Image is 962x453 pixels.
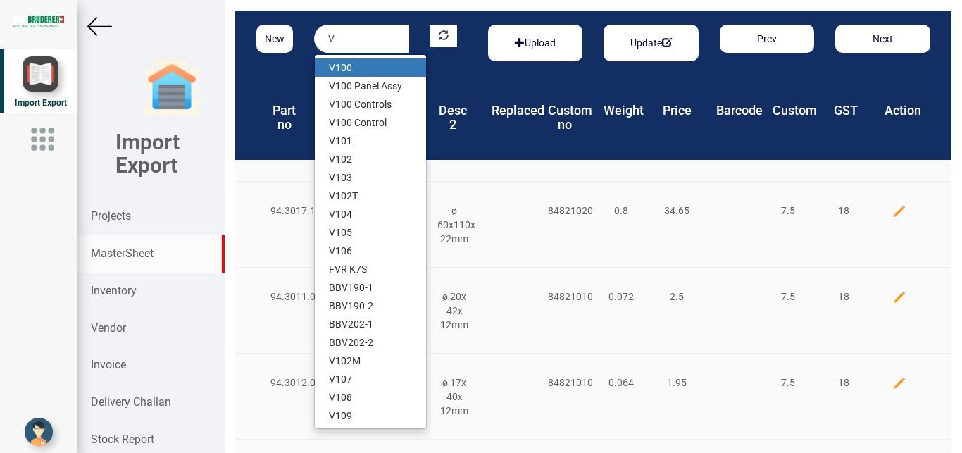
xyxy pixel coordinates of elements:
[329,99,335,110] strong: V
[315,278,426,297] a: BBV190-1
[593,376,649,390] div: 0.064
[760,204,816,218] div: 7.5
[315,370,426,388] a: V107
[649,204,704,218] div: 34.65
[435,104,470,132] h4: Desc 2
[315,297,426,315] a: BBV190-2
[315,205,426,223] a: V104
[91,247,154,260] strong: MasterSheet
[329,373,335,385] strong: V
[622,32,680,54] button: Update
[342,337,348,348] strong: V
[604,104,639,118] h4: Weight
[267,104,302,132] h4: Part no
[816,376,871,390] div: 18
[593,204,649,218] div: 0.8
[91,284,137,297] strong: Inventory
[315,113,426,132] a: V100 Control
[773,104,808,118] h4: Custom
[329,392,335,403] strong: V
[329,355,335,366] strong: V
[593,290,649,304] div: 0.072
[144,60,200,116] img: garage-closed.png
[315,95,426,113] a: V100 Controls
[315,77,426,95] a: V100 Panel Assy
[315,388,426,407] a: V108
[315,315,426,333] a: BBV202-1
[660,104,695,118] h4: Price
[329,227,335,238] strong: V
[260,204,316,218] div: 94.3017.120.0
[537,290,593,304] div: 84821010
[329,245,335,256] strong: V
[315,168,426,187] a: V103
[315,260,426,278] a: FVR K7S
[885,104,920,118] h4: Action
[835,25,930,53] button: Next
[315,223,426,242] a: V105
[816,204,871,218] div: 18
[649,290,704,304] div: 2.5
[488,25,583,61] div: Basic example
[91,395,171,409] strong: Delivery Challan
[315,187,426,205] a: V102T
[329,62,335,73] strong: V
[15,98,67,108] span: Import Export
[427,376,482,418] div: ø 17x 40x 12mm
[256,25,293,53] button: New
[892,290,906,304] img: edit.png
[537,204,593,218] div: 84821020
[329,135,335,147] strong: V
[329,410,335,421] strong: V
[720,25,815,53] button: Prev
[649,376,704,390] div: 1.95
[537,376,593,390] div: 84821010
[892,376,906,390] img: edit.png
[716,104,751,118] h4: Barcode
[329,117,335,128] strong: V
[329,209,335,220] strong: V
[91,358,126,371] strong: Invoice
[506,32,564,54] button: Upload
[91,433,154,446] strong: Stock Report
[329,172,335,183] strong: V
[315,132,426,150] a: V101
[329,190,335,201] strong: V
[315,352,426,370] a: V102M
[604,25,699,61] div: Basic example
[314,25,409,53] input: Serach by product part no
[816,290,871,304] div: 18
[342,282,348,293] strong: V
[315,150,426,168] a: V102
[329,80,335,92] strong: V
[492,104,527,118] h4: Replaced
[892,204,906,218] img: edit.png
[260,290,316,304] div: 94.3011.040.0
[828,104,863,118] h4: GST
[427,290,482,332] div: ø 20x 42x 12mm
[760,290,816,304] div: 7.5
[315,333,426,352] a: BBV202-2
[315,407,426,425] a: V109
[335,263,341,275] strong: V
[427,204,482,246] div: ø 60x110x 22mm
[315,58,426,77] a: V100
[91,209,131,223] strong: Projects
[329,154,335,165] strong: V
[260,376,316,390] div: 94.3012.030.0
[342,318,348,330] strong: V
[115,130,180,178] b: Import Export
[342,300,348,311] strong: V
[315,242,426,260] a: V106
[91,321,126,335] strong: Vendor
[548,104,583,132] h4: Custom no
[760,376,816,390] div: 7.5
